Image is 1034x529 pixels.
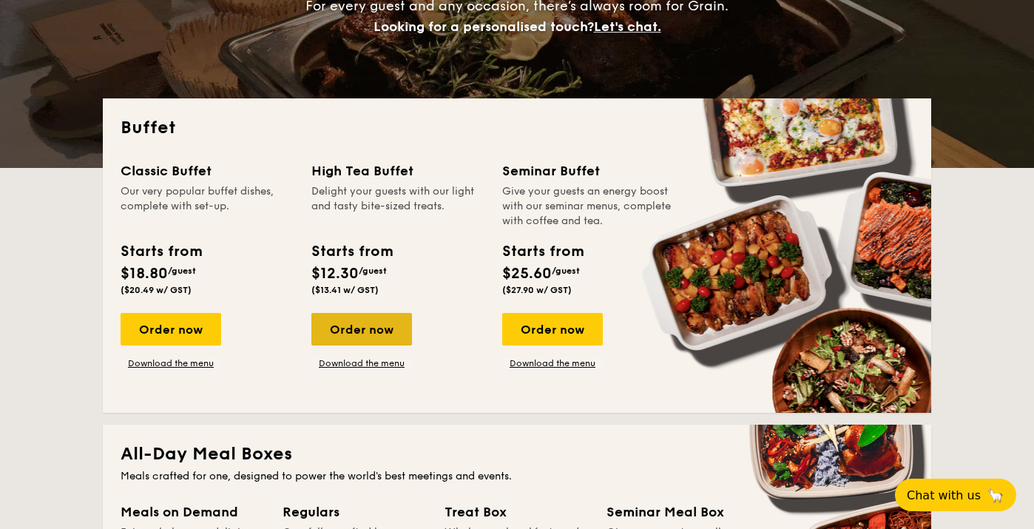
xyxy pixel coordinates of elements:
div: Delight your guests with our light and tasty bite-sized treats. [311,184,484,229]
div: Order now [121,313,221,346]
div: Give your guests an energy boost with our seminar menus, complete with coffee and tea. [502,184,675,229]
div: Starts from [311,240,392,263]
div: Starts from [502,240,583,263]
span: ($13.41 w/ GST) [311,285,379,295]
div: Classic Buffet [121,161,294,181]
span: ($27.90 w/ GST) [502,285,572,295]
span: Let's chat. [594,18,661,35]
span: $18.80 [121,265,168,283]
button: Chat with us🦙 [895,479,1016,511]
a: Download the menu [121,357,221,369]
div: Our very popular buffet dishes, complete with set-up. [121,184,294,229]
span: $12.30 [311,265,359,283]
span: /guest [552,266,580,276]
h2: Buffet [121,116,913,140]
a: Download the menu [311,357,412,369]
div: Seminar Meal Box [606,502,751,522]
span: /guest [359,266,387,276]
h2: All-Day Meal Boxes [121,442,913,466]
div: Meals on Demand [121,502,265,522]
div: Order now [502,313,603,346]
span: Looking for a personalised touch? [374,18,594,35]
a: Download the menu [502,357,603,369]
span: Chat with us [907,488,981,502]
div: Meals crafted for one, designed to power the world's best meetings and events. [121,469,913,484]
div: Starts from [121,240,201,263]
span: ($20.49 w/ GST) [121,285,192,295]
span: $25.60 [502,265,552,283]
div: Order now [311,313,412,346]
span: 🦙 [987,487,1004,504]
div: Seminar Buffet [502,161,675,181]
div: Regulars [283,502,427,522]
span: /guest [168,266,196,276]
div: High Tea Buffet [311,161,484,181]
div: Treat Box [445,502,589,522]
